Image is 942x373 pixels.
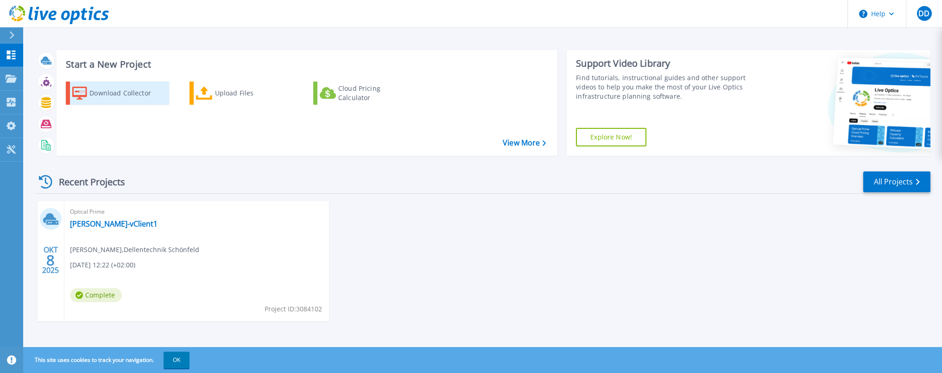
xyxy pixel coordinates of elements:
div: Upload Files [215,84,289,102]
a: [PERSON_NAME]-vClient1 [70,219,158,228]
div: Find tutorials, instructional guides and other support videos to help you make the most of your L... [576,73,762,101]
span: Project ID: 3084102 [265,304,322,314]
a: Upload Files [190,82,293,105]
a: Download Collector [66,82,169,105]
a: Cloud Pricing Calculator [313,82,417,105]
div: Support Video Library [576,57,762,70]
div: OKT 2025 [42,243,59,277]
span: DD [918,10,929,17]
span: This site uses cookies to track your navigation. [25,352,190,368]
span: Optical Prime [70,207,323,217]
span: Complete [70,288,122,302]
a: Explore Now! [576,128,646,146]
a: All Projects [863,171,930,192]
span: 8 [46,256,55,264]
button: OK [164,352,190,368]
a: View More [503,139,546,147]
span: [DATE] 12:22 (+02:00) [70,260,135,270]
div: Cloud Pricing Calculator [338,84,412,102]
h3: Start a New Project [66,59,545,70]
div: Download Collector [89,84,164,102]
div: Recent Projects [36,171,138,193]
span: [PERSON_NAME] , Dellentechnik Schönfeld [70,245,199,255]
